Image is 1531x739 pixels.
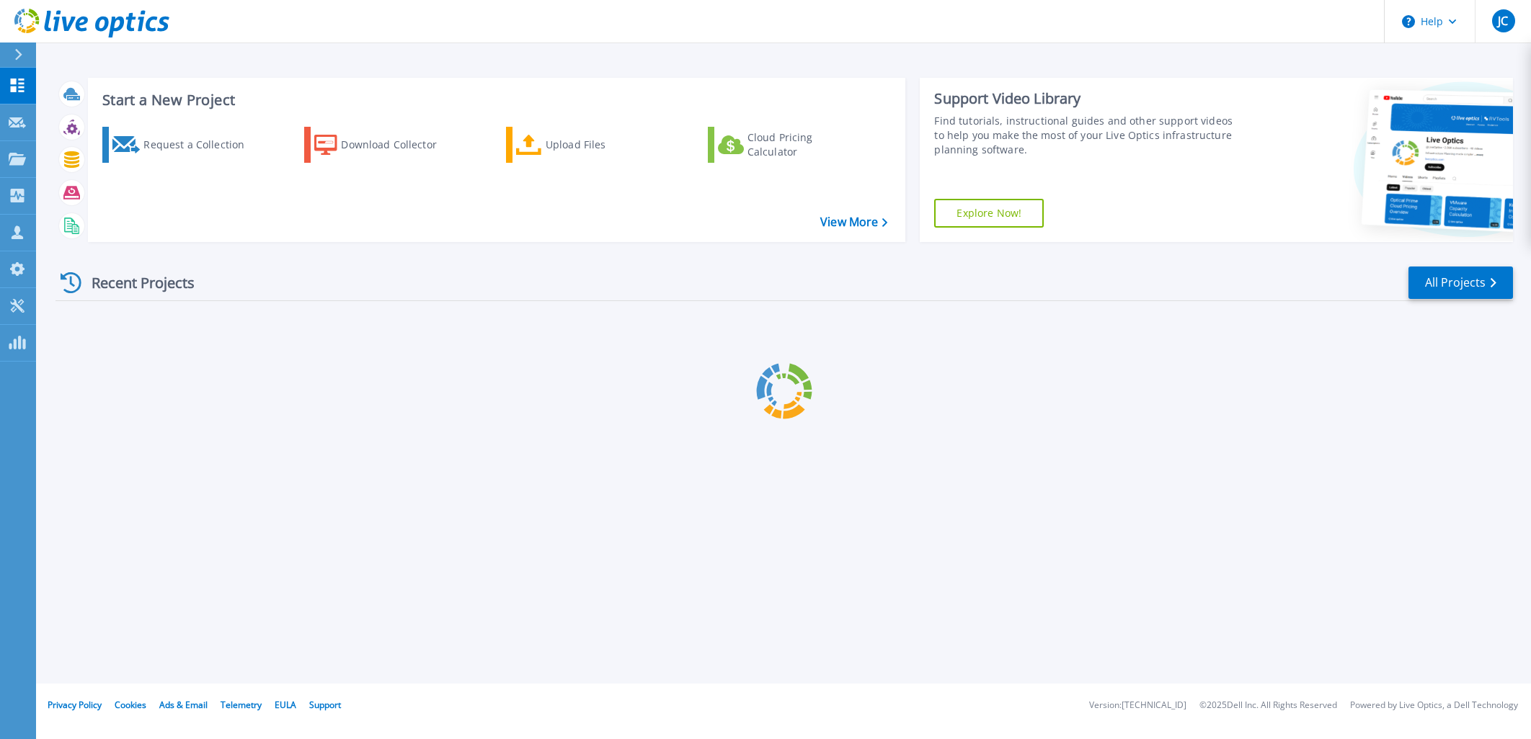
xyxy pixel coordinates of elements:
div: Upload Files [546,130,661,159]
a: Upload Files [506,127,667,163]
li: © 2025 Dell Inc. All Rights Reserved [1199,701,1337,710]
a: Explore Now! [934,199,1044,228]
div: Recent Projects [56,265,214,300]
div: Download Collector [341,130,456,159]
a: Telemetry [221,699,262,711]
span: JC [1498,15,1508,27]
a: Download Collector [304,127,465,163]
a: Ads & Email [159,699,208,711]
div: Request a Collection [143,130,259,159]
li: Version: [TECHNICAL_ID] [1089,701,1186,710]
a: Request a Collection [102,127,263,163]
div: Find tutorials, instructional guides and other support videos to help you make the most of your L... [934,114,1238,157]
a: All Projects [1408,267,1513,299]
h3: Start a New Project [102,92,887,108]
div: Cloud Pricing Calculator [747,130,863,159]
a: View More [820,215,887,229]
a: Cloud Pricing Calculator [708,127,869,163]
li: Powered by Live Optics, a Dell Technology [1350,701,1518,710]
a: EULA [275,699,296,711]
div: Support Video Library [934,89,1238,108]
a: Privacy Policy [48,699,102,711]
a: Cookies [115,699,146,711]
a: Support [309,699,341,711]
